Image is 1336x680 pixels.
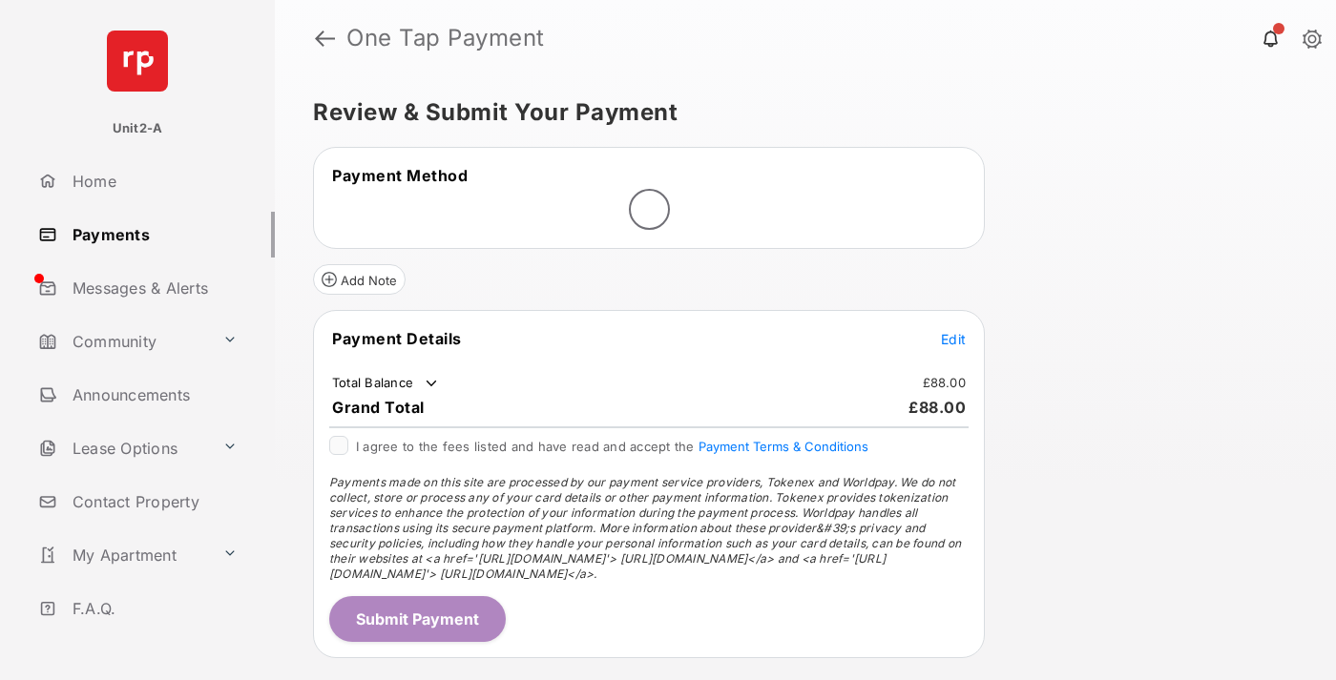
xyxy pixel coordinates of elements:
[332,329,462,348] span: Payment Details
[941,329,966,348] button: Edit
[356,439,868,454] span: I agree to the fees listed and have read and accept the
[107,31,168,92] img: svg+xml;base64,PHN2ZyB4bWxucz0iaHR0cDovL3d3dy53My5vcmcvMjAwMC9zdmciIHdpZHRoPSI2NCIgaGVpZ2h0PSI2NC...
[329,475,961,581] span: Payments made on this site are processed by our payment service providers, Tokenex and Worldpay. ...
[313,101,1283,124] h5: Review & Submit Your Payment
[113,119,163,138] p: Unit2-A
[313,264,406,295] button: Add Note
[31,319,215,364] a: Community
[31,586,275,631] a: F.A.Q.
[331,374,441,393] td: Total Balance
[329,596,506,642] button: Submit Payment
[908,398,966,417] span: £88.00
[332,166,468,185] span: Payment Method
[346,27,545,50] strong: One Tap Payment
[31,479,275,525] a: Contact Property
[31,265,275,311] a: Messages & Alerts
[922,374,968,391] td: £88.00
[31,212,275,258] a: Payments
[31,532,215,578] a: My Apartment
[31,425,215,471] a: Lease Options
[31,158,275,204] a: Home
[941,331,966,347] span: Edit
[31,372,275,418] a: Announcements
[332,398,425,417] span: Grand Total
[699,439,868,454] button: I agree to the fees listed and have read and accept the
